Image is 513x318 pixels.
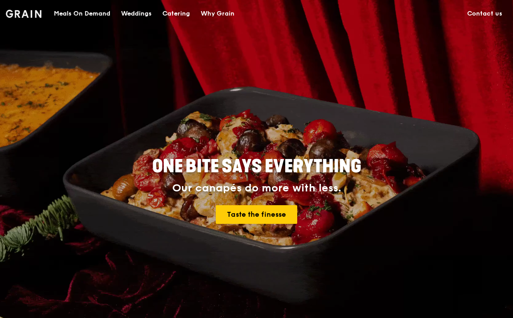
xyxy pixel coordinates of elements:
[462,0,508,27] a: Contact us
[116,0,157,27] a: Weddings
[152,156,361,177] span: ONE BITE SAYS EVERYTHING
[6,10,42,18] img: Grain
[162,0,190,27] div: Catering
[157,0,195,27] a: Catering
[201,0,234,27] div: Why Grain
[97,182,417,195] div: Our canapés do more with less.
[195,0,240,27] a: Why Grain
[54,0,110,27] div: Meals On Demand
[121,0,152,27] div: Weddings
[216,205,297,224] a: Taste the finesse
